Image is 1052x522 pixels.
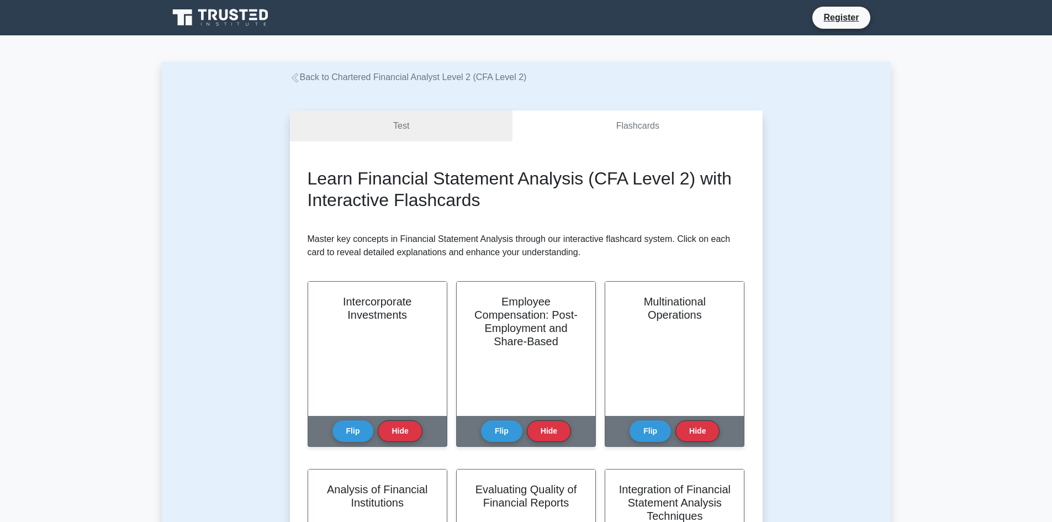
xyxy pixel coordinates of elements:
[817,10,865,24] a: Register
[470,483,582,509] h2: Evaluating Quality of Financial Reports
[308,233,745,259] p: Master key concepts in Financial Statement Analysis through our interactive flashcard system. Cli...
[321,483,434,509] h2: Analysis of Financial Institutions
[332,420,374,442] button: Flip
[290,72,527,82] a: Back to Chartered Financial Analyst Level 2 (CFA Level 2)
[378,420,422,442] button: Hide
[308,168,745,210] h2: Learn Financial Statement Analysis (CFA Level 2) with Interactive Flashcards
[675,420,720,442] button: Hide
[481,420,522,442] button: Flip
[470,295,582,348] h2: Employee Compensation: Post-Employment and Share-Based
[630,420,671,442] button: Flip
[618,295,731,321] h2: Multinational Operations
[512,110,762,142] a: Flashcards
[290,110,513,142] a: Test
[527,420,571,442] button: Hide
[321,295,434,321] h2: Intercorporate Investments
